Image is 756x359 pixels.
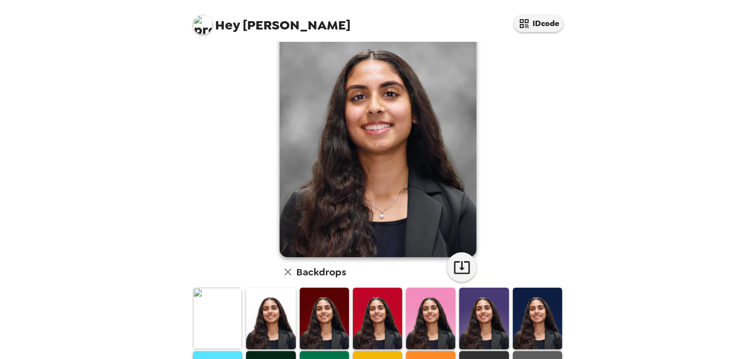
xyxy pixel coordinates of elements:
[193,288,242,349] img: Original
[193,10,350,32] span: [PERSON_NAME]
[296,264,346,280] h6: Backdrops
[514,15,563,32] button: IDcode
[215,16,240,34] span: Hey
[280,11,476,257] img: user
[193,15,213,34] img: profile pic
